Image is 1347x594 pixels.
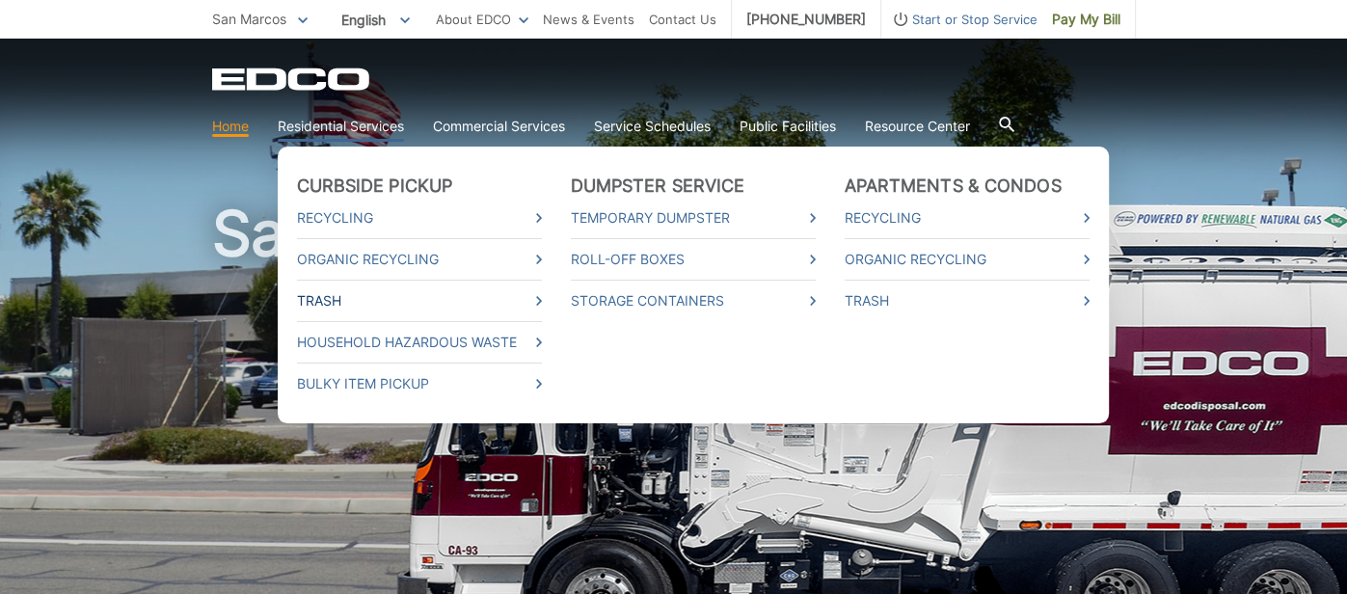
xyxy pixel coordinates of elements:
a: Organic Recycling [297,249,542,270]
a: Trash [845,290,1090,311]
a: Organic Recycling [845,249,1090,270]
a: Service Schedules [594,116,711,137]
span: Pay My Bill [1052,9,1120,30]
a: Trash [297,290,542,311]
a: Curbside Pickup [297,175,453,197]
a: Home [212,116,249,137]
a: EDCD logo. Return to the homepage. [212,67,372,91]
span: English [327,4,424,36]
a: Recycling [845,207,1090,229]
a: Public Facilities [740,116,836,137]
a: Commercial Services [433,116,565,137]
a: Resource Center [865,116,970,137]
a: Bulky Item Pickup [297,373,542,394]
a: Roll-Off Boxes [571,249,816,270]
a: Apartments & Condos [845,175,1062,197]
a: Residential Services [278,116,404,137]
span: San Marcos [212,11,286,27]
a: About EDCO [436,9,528,30]
a: Temporary Dumpster [571,207,816,229]
a: Recycling [297,207,542,229]
a: Dumpster Service [571,175,745,197]
a: Household Hazardous Waste [297,332,542,353]
a: Storage Containers [571,290,816,311]
a: News & Events [543,9,634,30]
a: Contact Us [649,9,716,30]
